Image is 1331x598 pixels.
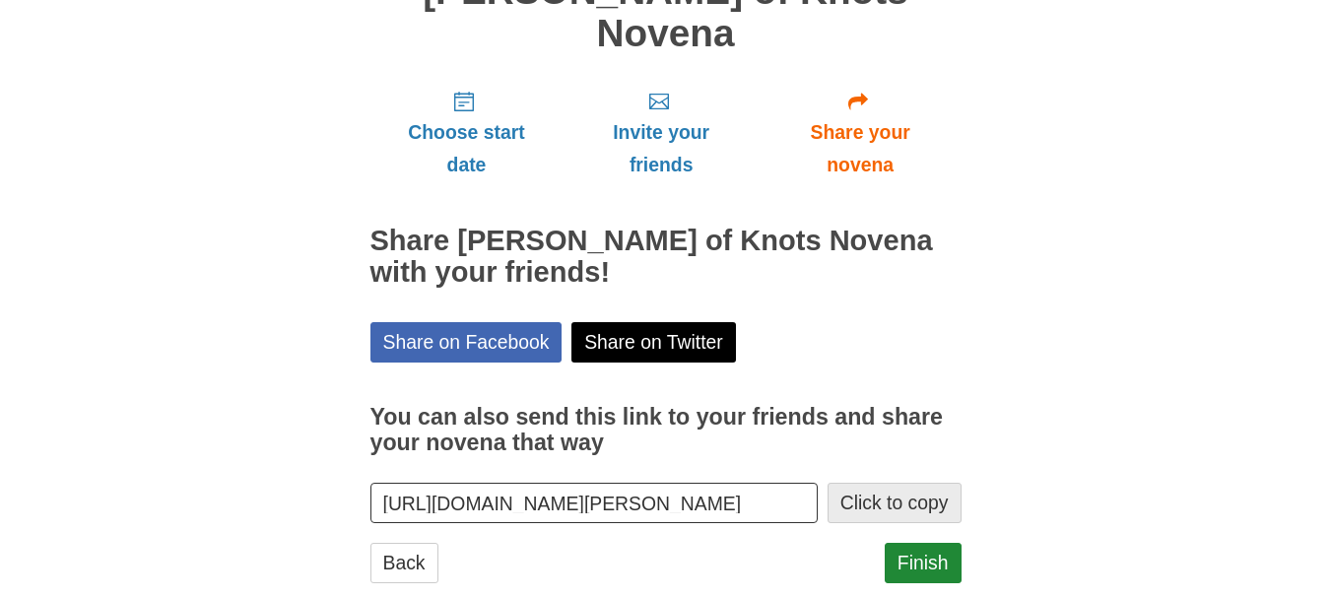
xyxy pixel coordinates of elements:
button: Click to copy [828,483,962,523]
span: Invite your friends [582,116,739,181]
h2: Share [PERSON_NAME] of Knots Novena with your friends! [370,226,962,289]
a: Share on Twitter [571,322,736,363]
h3: You can also send this link to your friends and share your novena that way [370,405,962,455]
span: Share your novena [779,116,942,181]
a: Back [370,543,438,583]
a: Share your novena [760,74,962,191]
a: Share on Facebook [370,322,563,363]
a: Finish [885,543,962,583]
a: Invite your friends [563,74,759,191]
span: Choose start date [390,116,544,181]
a: Choose start date [370,74,564,191]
